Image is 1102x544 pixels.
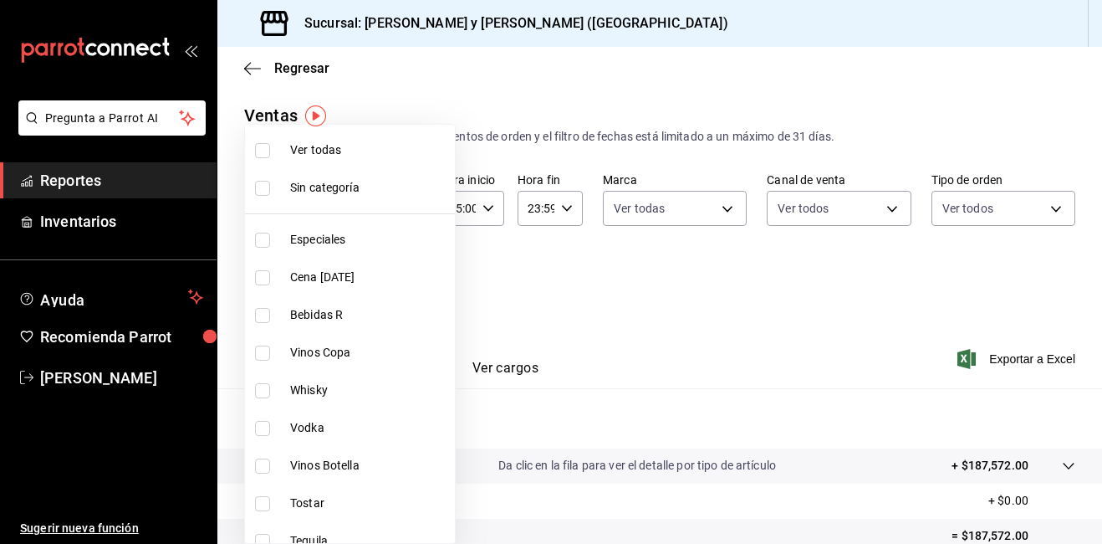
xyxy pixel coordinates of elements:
span: Vinos Botella [290,457,448,475]
span: Tostar [290,495,448,512]
span: Cena [DATE] [290,269,448,286]
span: Sin categoría [290,179,448,197]
span: Whisky [290,382,448,399]
img: Marcador de información sobre herramientas [305,105,326,126]
span: Bebidas R [290,306,448,324]
span: Ver todas [290,141,448,159]
span: Vodka [290,419,448,437]
span: Especiales [290,231,448,249]
span: Vinos Copa [290,344,448,362]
